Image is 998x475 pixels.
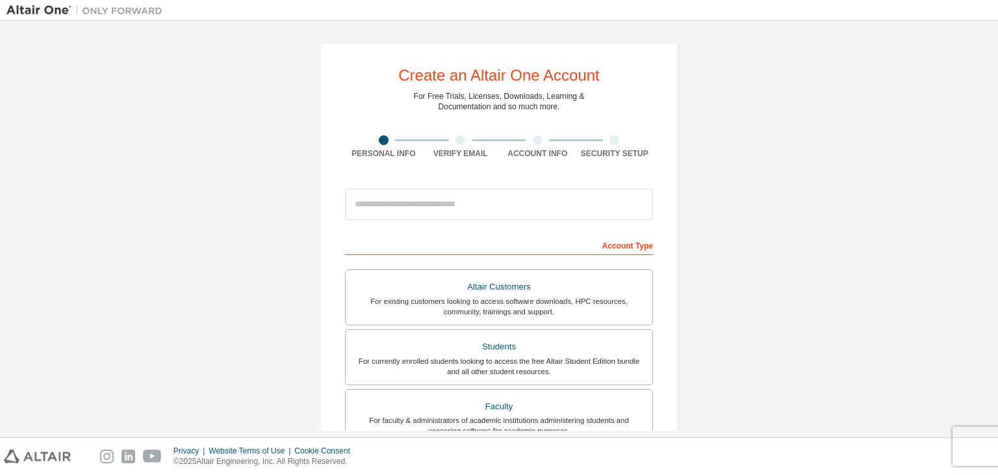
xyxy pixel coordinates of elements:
[398,68,600,83] div: Create an Altair One Account
[353,296,645,317] div: For existing customers looking to access software downloads, HPC resources, community, trainings ...
[353,278,645,296] div: Altair Customers
[353,338,645,356] div: Students
[345,148,422,159] div: Personal Info
[209,446,294,456] div: Website Terms of Use
[353,356,645,377] div: For currently enrolled students looking to access the free Altair Student Edition bundle and all ...
[4,450,71,463] img: altair_logo.svg
[294,446,357,456] div: Cookie Consent
[173,446,209,456] div: Privacy
[353,415,645,436] div: For faculty & administrators of academic institutions administering students and accessing softwa...
[143,450,162,463] img: youtube.svg
[422,148,500,159] div: Verify Email
[122,450,135,463] img: linkedin.svg
[6,4,169,17] img: Altair One
[576,148,654,159] div: Security Setup
[499,148,576,159] div: Account Info
[353,398,645,416] div: Faculty
[100,450,114,463] img: instagram.svg
[345,234,653,255] div: Account Type
[173,456,358,467] p: © 2025 Altair Engineering, Inc. All Rights Reserved.
[414,91,585,112] div: For Free Trials, Licenses, Downloads, Learning & Documentation and so much more.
